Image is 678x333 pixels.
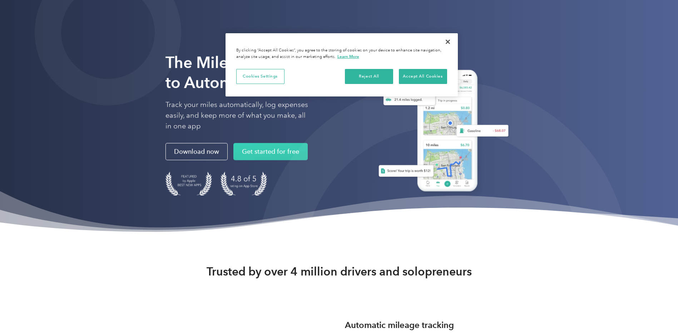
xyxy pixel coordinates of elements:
[226,33,458,96] div: Privacy
[399,69,447,84] button: Accept All Cookies
[207,264,472,279] strong: Trusted by over 4 million drivers and solopreneurs
[165,53,355,92] strong: The Mileage Tracking App to Automate Your Logs
[233,143,308,160] a: Get started for free
[440,34,456,50] button: Close
[236,69,284,84] button: Cookies Settings
[236,48,447,60] div: By clicking “Accept All Cookies”, you agree to the storing of cookies on your device to enhance s...
[345,319,454,332] h3: Automatic mileage tracking
[165,143,228,160] a: Download now
[165,172,212,195] img: Badge for Featured by Apple Best New Apps
[226,33,458,96] div: Cookie banner
[165,99,308,131] p: Track your miles automatically, log expenses easily, and keep more of what you make, all in one app
[221,172,267,195] img: 4.9 out of 5 stars on the app store
[337,54,359,59] a: More information about your privacy, opens in a new tab
[345,69,393,84] button: Reject All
